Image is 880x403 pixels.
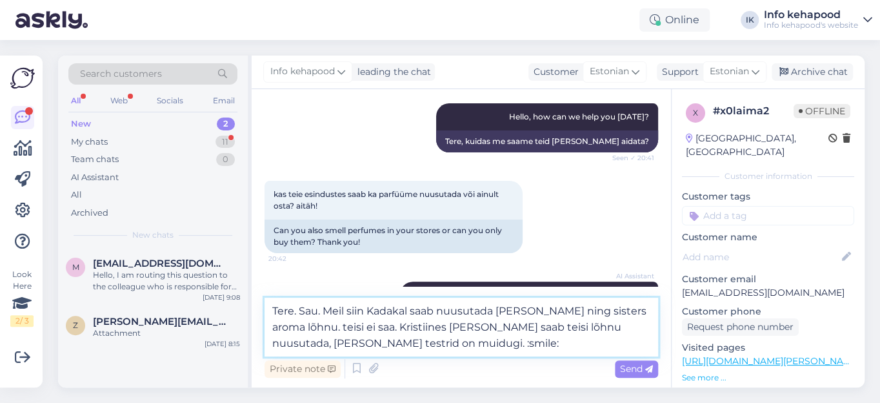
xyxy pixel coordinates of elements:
[274,189,501,211] span: kas teie esindustes saab ka parfüüme nuusutada või ainult osta? aitäh!
[606,153,654,163] span: Seen ✓ 20:41
[68,92,83,109] div: All
[682,286,854,300] p: [EMAIL_ADDRESS][DOMAIN_NAME]
[132,229,174,241] span: New chats
[683,250,839,264] input: Add name
[215,136,235,149] div: 11
[71,207,108,220] div: Archived
[772,63,853,81] div: Archive chat
[93,258,227,269] span: monobeautyspace02@gmail.com
[682,305,854,318] p: Customer phone
[794,104,850,118] span: Offline
[436,130,658,152] div: Tere, kuidas me saame teid [PERSON_NAME] aidata?
[639,8,710,32] div: Online
[265,360,341,378] div: Private note
[10,66,35,90] img: Askly Logo
[71,136,108,149] div: My chats
[93,269,240,293] div: Hello, I am routing this question to the colleague who is responsible for this topic. The reply m...
[764,10,872,30] a: Info kehapoodInfo kehapood's website
[80,67,162,81] span: Search customers
[606,271,654,281] span: AI Assistant
[93,316,227,327] span: zhanna@avaster.ee
[620,363,653,375] span: Send
[108,92,130,109] div: Web
[71,189,82,201] div: All
[682,231,854,244] p: Customer name
[528,65,579,79] div: Customer
[764,10,858,20] div: Info kehapood
[682,190,854,203] p: Customer tags
[93,327,240,339] div: Attachment
[10,269,34,327] div: Look Here
[682,170,854,182] div: Customer information
[682,206,854,225] input: Add a tag
[713,103,794,119] div: # x0laima2
[270,65,335,79] span: Info kehapood
[590,65,629,79] span: Estonian
[686,132,828,159] div: [GEOGRAPHIC_DATA], [GEOGRAPHIC_DATA]
[682,341,854,355] p: Visited pages
[682,273,854,286] p: Customer email
[71,118,91,130] div: New
[72,262,79,272] span: m
[509,112,649,121] span: Hello, how can we help you [DATE]?
[205,339,240,349] div: [DATE] 8:15
[268,254,317,263] span: 20:42
[682,355,860,367] a: [URL][DOMAIN_NAME][PERSON_NAME]
[764,20,858,30] div: Info kehapood's website
[710,65,749,79] span: Estonian
[71,153,119,166] div: Team chats
[741,11,759,29] div: IK
[217,118,235,130] div: 2
[154,92,186,109] div: Socials
[682,318,799,336] div: Request phone number
[682,372,854,384] p: See more ...
[693,108,698,118] span: x
[10,315,34,327] div: 2 / 3
[265,220,523,253] div: Can you also smell perfumes in your stores or can you only buy them? Thank you!
[265,298,658,356] textarea: Tere. Sau. Meil siin Kadakal saab nuusutada [PERSON_NAME] ning sisters aroma lõhnu. teisi ei saa....
[203,293,240,302] div: [DATE] 9:08
[73,320,78,330] span: z
[71,171,119,184] div: AI Assistant
[210,92,237,109] div: Email
[352,65,431,79] div: leading the chat
[216,153,235,166] div: 0
[657,65,699,79] div: Support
